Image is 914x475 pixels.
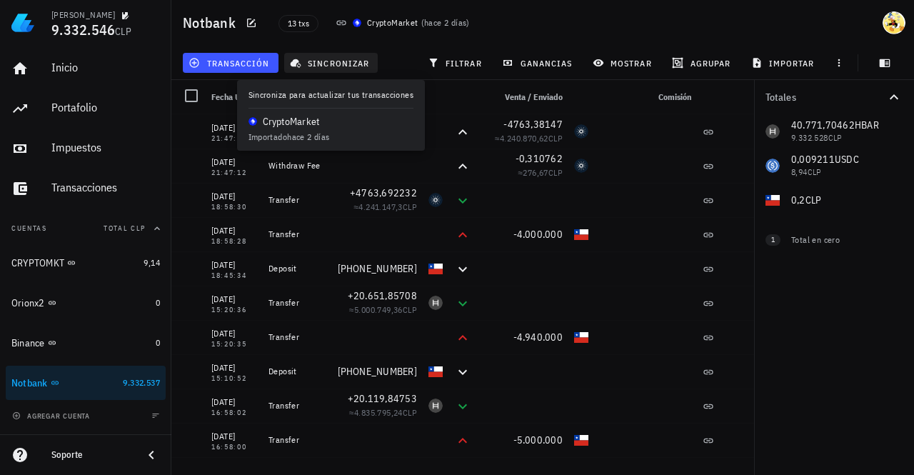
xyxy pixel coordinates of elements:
[791,234,874,246] div: Total en cero
[421,16,470,30] span: ( )
[268,331,326,343] div: Transfer
[211,258,257,272] div: [DATE]
[518,167,563,178] span: ≈
[211,204,257,211] div: 18:58:30
[516,152,563,165] span: -0,310762
[505,57,572,69] span: ganancias
[574,159,588,173] div: ADA-icon
[403,304,417,315] span: CLP
[15,411,90,421] span: agregar cuenta
[666,53,739,73] button: agrupar
[144,257,160,268] span: 9,14
[51,61,160,74] div: Inicio
[523,167,548,178] span: 276,67
[268,434,326,446] div: Transfer
[505,91,563,102] span: Venta / Enviado
[574,124,588,139] div: ADA-icon
[211,375,257,382] div: 15:10:52
[349,407,417,418] span: ≈
[206,80,263,114] div: Fecha UTC
[358,201,402,212] span: 4.241.147,3
[513,331,563,344] span: -4.940.000
[754,57,815,69] span: importar
[156,297,160,308] span: 0
[658,91,691,102] span: Comisión
[51,20,115,39] span: 9.332.546
[115,25,131,38] span: CLP
[349,304,417,315] span: ≈
[211,169,257,176] div: 21:47:12
[211,395,257,409] div: [DATE]
[211,135,257,142] div: 21:47:12
[156,337,160,348] span: 0
[338,365,418,378] span: [PHONE_NUMBER]
[348,91,417,102] span: Compra / Recibido
[548,167,563,178] span: CLP
[431,57,482,69] span: filtrar
[428,399,443,413] div: HBAR-icon
[268,229,326,240] div: Transfer
[6,286,166,320] a: Orionx2 0
[211,238,257,245] div: 18:58:28
[403,201,417,212] span: CLP
[6,171,166,206] a: Transacciones
[574,227,588,241] div: CLP-icon
[883,11,905,34] div: avatar
[765,92,885,102] div: Totales
[6,366,166,400] a: Notbank 9.332.537
[403,407,417,418] span: CLP
[268,194,326,206] div: Transfer
[268,400,326,411] div: Transfer
[348,289,417,302] span: +20.651,85708
[348,392,417,405] span: +20.119,84753
[211,121,257,135] div: [DATE]
[574,433,588,447] div: CLP-icon
[51,449,131,461] div: Soporte
[268,91,286,102] span: Nota
[51,101,160,114] div: Portafolio
[354,304,403,315] span: 5.000.749,36
[123,377,160,388] span: 9.332.537
[288,16,309,31] span: 13 txs
[354,407,403,418] span: 4.835.795,24
[183,53,278,73] button: transacción
[495,133,563,144] span: ≈
[51,9,115,21] div: [PERSON_NAME]
[211,361,257,375] div: [DATE]
[211,326,257,341] div: [DATE]
[6,211,166,246] button: CuentasTotal CLP
[500,133,548,144] span: 4.240.870,62
[428,296,443,310] div: HBAR-icon
[211,429,257,444] div: [DATE]
[6,51,166,86] a: Inicio
[104,224,146,233] span: Total CLP
[428,261,443,276] div: CLP-icon
[211,224,257,238] div: [DATE]
[211,306,257,314] div: 15:20:36
[675,57,730,69] span: agrupar
[596,57,652,69] span: mostrar
[422,53,491,73] button: filtrar
[284,53,378,73] button: sincronizar
[477,80,568,114] div: Venta / Enviado
[6,246,166,280] a: CRYPTOMKT 9,14
[353,19,361,27] img: CryptoMKT
[9,409,96,423] button: agregar cuenta
[268,366,326,377] div: Deposit
[424,17,466,28] span: hace 2 días
[211,341,257,348] div: 15:20:35
[350,186,417,199] span: +4763,692232
[211,155,257,169] div: [DATE]
[745,53,823,73] button: importar
[428,364,443,379] div: CLP-icon
[263,80,331,114] div: Nota
[293,57,369,69] span: sincronizar
[548,133,563,144] span: CLP
[183,11,241,34] h1: Notbank
[6,131,166,166] a: Impuestos
[211,91,250,102] span: Fecha UTC
[11,11,34,34] img: LedgiFi
[338,262,418,275] span: [PHONE_NUMBER]
[211,444,257,451] div: 16:58:00
[367,16,418,30] div: CryptoMarket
